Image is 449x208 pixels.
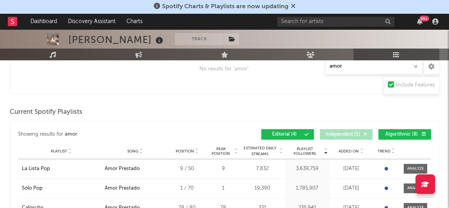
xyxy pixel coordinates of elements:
[121,14,148,29] a: Charts
[320,129,372,140] button: Independent(5)
[242,145,278,157] span: Estimated Daily Streams
[378,149,390,154] span: Trend
[242,165,283,173] div: 7,832
[331,185,371,192] div: [DATE]
[417,18,422,25] button: 99+
[383,132,419,137] span: Algorithmic ( 8 )
[51,149,67,154] span: Playlist
[287,165,328,173] div: 3,639,759
[325,59,423,74] input: Search Playlists/Charts
[162,4,289,10] span: Spotify Charts & Playlists are now updating
[208,147,233,156] span: Peak Position
[208,185,238,192] div: 1
[396,81,435,90] div: Include Features
[127,149,139,154] span: Song
[18,129,224,140] div: Showing results for
[18,49,431,90] div: No results for " amor ".
[266,132,302,137] span: Editorial ( 4 )
[331,165,371,173] div: [DATE]
[339,149,359,154] span: Added On
[325,132,361,137] span: Independent ( 5 )
[65,130,77,139] div: amor
[105,185,140,192] div: Amor Prestado
[25,14,62,29] a: Dashboard
[176,149,194,154] span: Position
[22,165,50,173] div: La Lista Pop
[169,185,205,192] div: 1 / 70
[22,185,101,192] a: Sólo Pop
[68,33,165,46] div: [PERSON_NAME]
[287,147,323,156] span: Playlist Followers
[208,165,238,173] div: 9
[169,165,205,173] div: 9 / 50
[22,165,101,173] a: La Lista Pop
[287,185,328,192] div: 1,785,907
[62,14,121,29] a: Discovery Assistant
[105,165,140,173] div: Amor Prestado
[291,4,296,10] span: Dismiss
[378,129,431,140] button: Algorithmic(8)
[175,33,224,45] button: Track
[261,129,314,140] button: Editorial(4)
[10,108,82,117] span: Current Spotify Playlists
[242,185,283,192] div: 19,390
[22,185,43,192] div: Sólo Pop
[277,17,394,27] input: Search for artists
[419,16,429,22] div: 99 +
